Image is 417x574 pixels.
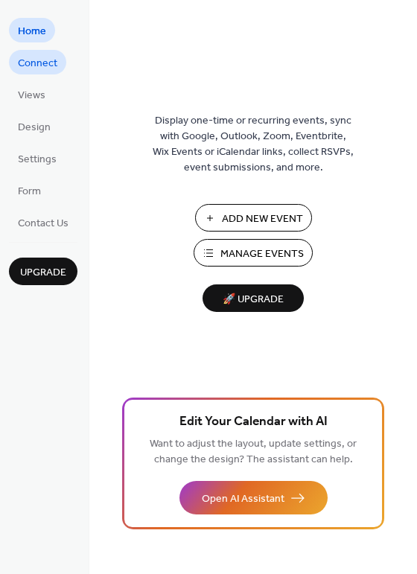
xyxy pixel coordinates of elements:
a: Contact Us [9,210,77,235]
span: Views [18,88,45,103]
span: Design [18,120,51,135]
span: Form [18,184,41,200]
span: Manage Events [220,246,304,262]
span: Contact Us [18,216,69,232]
span: Open AI Assistant [202,491,284,507]
button: Upgrade [9,258,77,285]
button: Open AI Assistant [179,481,328,514]
span: Home [18,24,46,39]
span: Display one-time or recurring events, sync with Google, Outlook, Zoom, Eventbrite, Wix Events or ... [153,113,354,176]
a: Form [9,178,50,203]
span: Connect [18,56,57,71]
a: Home [9,18,55,42]
button: Add New Event [195,204,312,232]
span: Want to adjust the layout, update settings, or change the design? The assistant can help. [150,434,357,470]
a: Design [9,114,60,138]
a: Views [9,82,54,106]
span: 🚀 Upgrade [211,290,295,310]
span: Add New Event [222,211,303,227]
a: Connect [9,50,66,74]
span: Upgrade [20,265,66,281]
span: Edit Your Calendar with AI [179,412,328,433]
span: Settings [18,152,57,168]
button: 🚀 Upgrade [203,284,304,312]
a: Settings [9,146,66,170]
button: Manage Events [194,239,313,267]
